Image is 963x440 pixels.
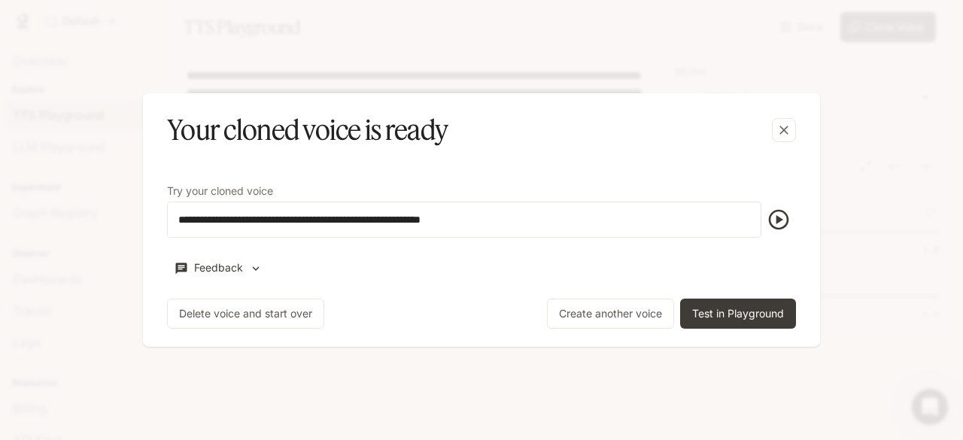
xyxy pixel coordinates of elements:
button: Create another voice [547,299,674,329]
button: Delete voice and start over [167,299,324,329]
h5: Your cloned voice is ready [167,111,448,149]
button: Test in Playground [680,299,796,329]
button: Feedback [167,256,269,281]
p: Try your cloned voice [167,186,273,196]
